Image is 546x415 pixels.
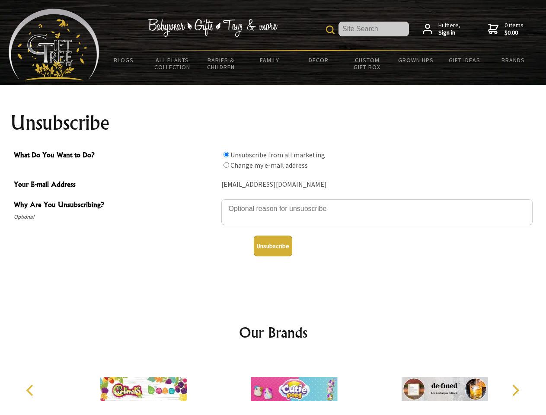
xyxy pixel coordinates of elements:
[224,152,229,157] input: What Do You Want to Do?
[294,51,343,69] a: Decor
[14,212,217,222] span: Optional
[14,179,217,192] span: Your E-mail Address
[254,236,292,256] button: Unsubscribe
[9,9,99,80] img: Babyware - Gifts - Toys and more...
[438,29,460,37] strong: Sign in
[343,51,392,76] a: Custom Gift Box
[391,51,440,69] a: Grown Ups
[14,150,217,162] span: What Do You Want to Do?
[224,162,229,168] input: What Do You Want to Do?
[438,22,460,37] span: Hi there,
[423,22,460,37] a: Hi there,Sign in
[22,381,41,400] button: Previous
[246,51,294,69] a: Family
[148,19,278,37] img: Babywear - Gifts - Toys & more
[488,22,524,37] a: 0 items$0.00
[230,161,308,169] label: Change my e-mail address
[506,381,525,400] button: Next
[14,199,217,212] span: Why Are You Unsubscribing?
[99,51,148,69] a: BLOGS
[504,21,524,37] span: 0 items
[440,51,489,69] a: Gift Ideas
[338,22,409,36] input: Site Search
[504,29,524,37] strong: $0.00
[221,199,533,225] textarea: Why Are You Unsubscribing?
[10,112,536,133] h1: Unsubscribe
[17,322,529,343] h2: Our Brands
[326,26,335,34] img: product search
[489,51,538,69] a: Brands
[230,150,325,159] label: Unsubscribe from all marketing
[148,51,197,76] a: All Plants Collection
[197,51,246,76] a: Babies & Children
[221,178,533,192] div: [EMAIL_ADDRESS][DOMAIN_NAME]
